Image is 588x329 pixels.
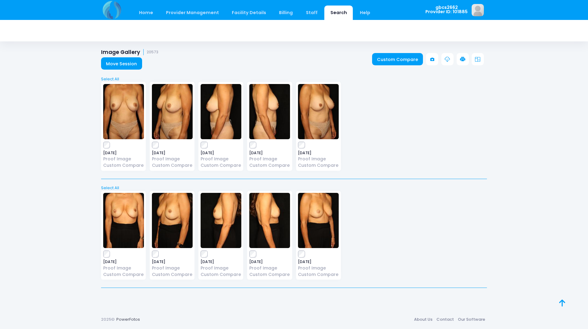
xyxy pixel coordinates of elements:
a: Custom Compare [249,271,290,278]
span: [DATE] [201,260,241,264]
small: 20573 [147,50,158,55]
span: [DATE] [201,151,241,155]
img: image [249,193,290,248]
a: Proof Image [201,156,241,162]
h1: Image Gallery [101,49,158,55]
img: image [298,193,339,248]
a: Custom Compare [201,271,241,278]
a: Search [324,6,353,20]
a: Proof Image [152,156,193,162]
span: gbcs2662 Provider ID: 101885 [425,5,468,14]
a: Custom Compare [152,162,193,169]
a: Proof Image [201,265,241,271]
a: Staff [300,6,323,20]
a: Custom Compare [103,162,144,169]
a: Proof Image [249,265,290,271]
a: Proof Image [298,265,339,271]
a: Proof Image [249,156,290,162]
a: Billing [273,6,299,20]
a: Facility Details [226,6,272,20]
a: Custom Compare [372,53,423,65]
a: Home [133,6,159,20]
img: image [152,84,193,139]
img: image [103,193,144,248]
span: [DATE] [249,151,290,155]
a: Move Session [101,57,142,70]
a: Select All [99,76,489,82]
a: Custom Compare [201,162,241,169]
a: Provider Management [160,6,225,20]
a: Custom Compare [152,271,193,278]
span: [DATE] [298,151,339,155]
img: image [298,84,339,139]
a: PowerFotos [116,316,140,322]
img: image [152,193,193,248]
span: 2025© [101,316,115,322]
a: Custom Compare [298,162,339,169]
span: [DATE] [103,260,144,264]
img: image [249,84,290,139]
img: image [472,4,484,16]
a: Proof Image [103,265,144,271]
a: About Us [412,314,434,325]
a: Custom Compare [103,271,144,278]
a: Proof Image [103,156,144,162]
a: Custom Compare [249,162,290,169]
span: [DATE] [103,151,144,155]
a: Custom Compare [298,271,339,278]
a: Select All [99,185,489,191]
a: Proof Image [298,156,339,162]
img: image [201,193,241,248]
a: Our Software [456,314,487,325]
img: image [103,84,144,139]
span: [DATE] [249,260,290,264]
img: image [201,84,241,139]
a: Contact [434,314,456,325]
span: [DATE] [298,260,339,264]
a: Proof Image [152,265,193,271]
span: [DATE] [152,260,193,264]
a: Help [354,6,376,20]
span: [DATE] [152,151,193,155]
